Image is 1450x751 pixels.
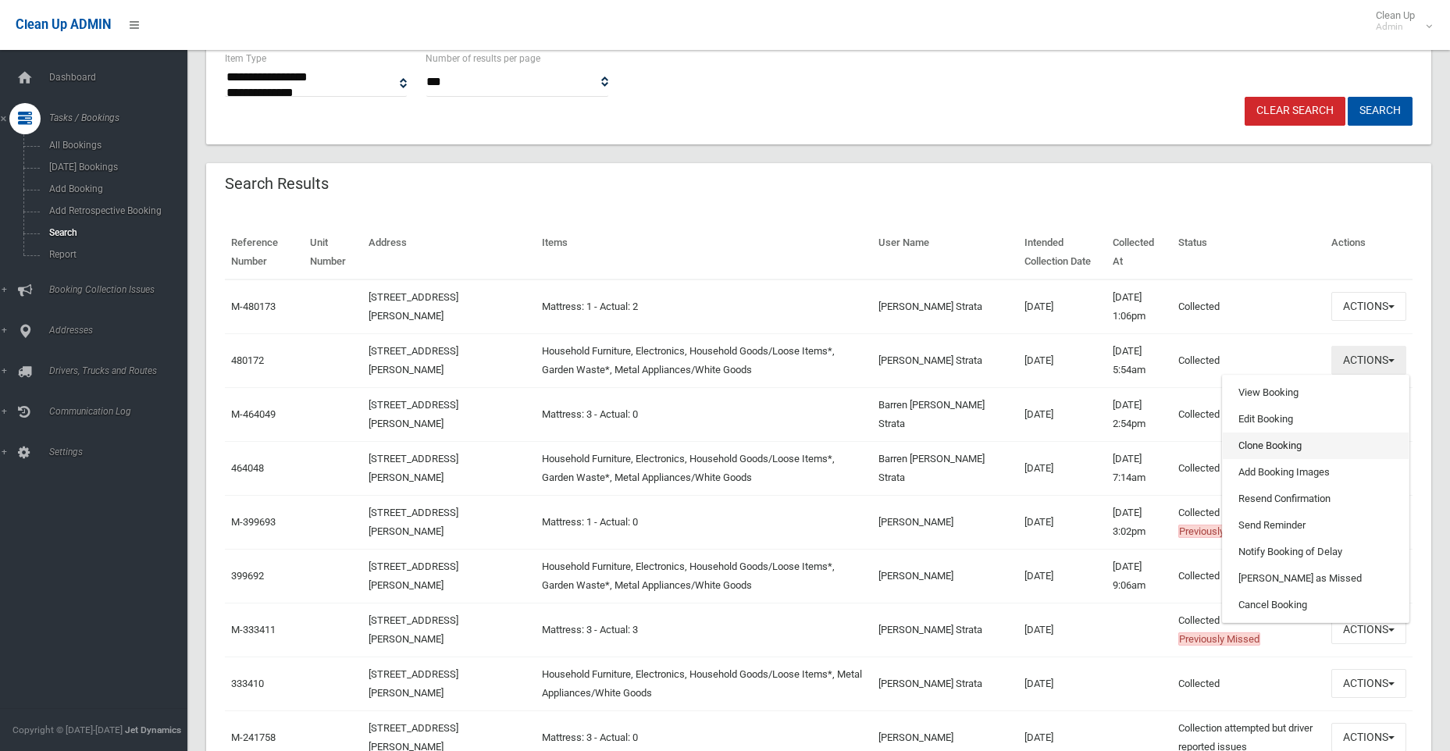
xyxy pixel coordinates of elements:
a: Notify Booking of Delay [1223,539,1409,565]
td: Collected [1172,441,1325,495]
a: Resend Confirmation [1223,486,1409,512]
span: [DATE] Bookings [45,162,186,173]
a: M-241758 [231,731,276,743]
span: Drivers, Trucks and Routes [45,365,199,376]
td: [PERSON_NAME] [872,549,1018,603]
span: Clean Up [1368,9,1430,33]
a: M-333411 [231,624,276,635]
th: Address [362,226,536,279]
td: [DATE] [1018,279,1107,334]
span: Clean Up ADMIN [16,17,111,32]
th: Actions [1325,226,1413,279]
a: [PERSON_NAME] as Missed [1223,565,1409,592]
td: Collected [1172,495,1325,549]
th: Status [1172,226,1325,279]
td: [DATE] [1018,441,1107,495]
td: [DATE] [1018,333,1107,387]
button: Actions [1331,615,1406,644]
td: [DATE] 2:54pm [1106,387,1172,441]
td: [PERSON_NAME] Strata [872,603,1018,657]
a: Edit Booking [1223,406,1409,432]
a: Clear Search [1245,97,1345,126]
a: Send Reminder [1223,512,1409,539]
td: Collected [1172,603,1325,657]
td: Household Furniture, Electronics, Household Goods/Loose Items*, Garden Waste*, Metal Appliances/W... [536,333,872,387]
a: 399692 [231,570,264,582]
td: Household Furniture, Electronics, Household Goods/Loose Items*, Garden Waste*, Metal Appliances/W... [536,441,872,495]
td: Mattress: 3 - Actual: 0 [536,387,872,441]
button: Search [1348,97,1413,126]
td: [DATE] 1:06pm [1106,279,1172,334]
a: [STREET_ADDRESS][PERSON_NAME] [369,291,458,322]
strong: Jet Dynamics [125,724,181,735]
td: Collected [1172,387,1325,441]
th: Items [536,226,872,279]
a: [STREET_ADDRESS][PERSON_NAME] [369,614,458,645]
a: Cancel Booking [1223,592,1409,618]
button: Actions [1331,346,1406,375]
label: Item Type [225,50,266,67]
span: Communication Log [45,406,199,417]
td: [DATE] 7:14am [1106,441,1172,495]
a: [STREET_ADDRESS][PERSON_NAME] [369,399,458,429]
span: All Bookings [45,140,186,151]
a: [STREET_ADDRESS][PERSON_NAME] [369,453,458,483]
th: Intended Collection Date [1018,226,1107,279]
td: Barren [PERSON_NAME] Strata [872,387,1018,441]
span: Add Retrospective Booking [45,205,186,216]
span: Dashboard [45,72,199,83]
span: Previously Missed [1178,525,1260,538]
a: [STREET_ADDRESS][PERSON_NAME] [369,345,458,375]
td: [DATE] [1018,387,1107,441]
td: [PERSON_NAME] Strata [872,657,1018,710]
td: Mattress: 1 - Actual: 0 [536,495,872,549]
span: Add Booking [45,183,186,194]
span: Copyright © [DATE]-[DATE] [12,724,123,735]
a: 333410 [231,678,264,689]
th: Reference Number [225,226,304,279]
a: [STREET_ADDRESS][PERSON_NAME] [369,561,458,591]
td: [PERSON_NAME] [872,495,1018,549]
button: Actions [1331,292,1406,321]
td: Collected [1172,549,1325,603]
td: Household Furniture, Electronics, Household Goods/Loose Items*, Garden Waste*, Metal Appliances/W... [536,549,872,603]
th: Collected At [1106,226,1172,279]
td: Mattress: 1 - Actual: 2 [536,279,872,334]
span: Tasks / Bookings [45,112,199,123]
a: Clone Booking [1223,432,1409,459]
span: Search [45,227,186,238]
a: 464048 [231,462,264,474]
a: View Booking [1223,379,1409,406]
td: Collected [1172,279,1325,334]
label: Number of results per page [426,50,540,67]
td: [DATE] 3:02pm [1106,495,1172,549]
td: Household Furniture, Electronics, Household Goods/Loose Items*, Metal Appliances/White Goods [536,657,872,710]
td: Mattress: 3 - Actual: 3 [536,603,872,657]
td: Collected [1172,333,1325,387]
a: M-399693 [231,516,276,528]
td: [DATE] [1018,549,1107,603]
a: [STREET_ADDRESS][PERSON_NAME] [369,507,458,537]
th: User Name [872,226,1018,279]
td: [DATE] 9:06am [1106,549,1172,603]
small: Admin [1376,21,1415,33]
a: M-480173 [231,301,276,312]
a: 480172 [231,354,264,366]
td: [DATE] [1018,495,1107,549]
a: Add Booking Images [1223,459,1409,486]
td: [DATE] 5:54am [1106,333,1172,387]
td: [PERSON_NAME] Strata [872,279,1018,334]
td: [DATE] [1018,603,1107,657]
span: Report [45,249,186,260]
a: M-464049 [231,408,276,420]
th: Unit Number [304,226,362,279]
td: Collected [1172,657,1325,710]
a: [STREET_ADDRESS][PERSON_NAME] [369,668,458,699]
span: Settings [45,447,199,457]
td: [PERSON_NAME] Strata [872,333,1018,387]
header: Search Results [206,169,347,199]
span: Previously Missed [1178,632,1260,646]
span: Addresses [45,325,199,336]
td: [DATE] [1018,657,1107,710]
span: Booking Collection Issues [45,284,199,295]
